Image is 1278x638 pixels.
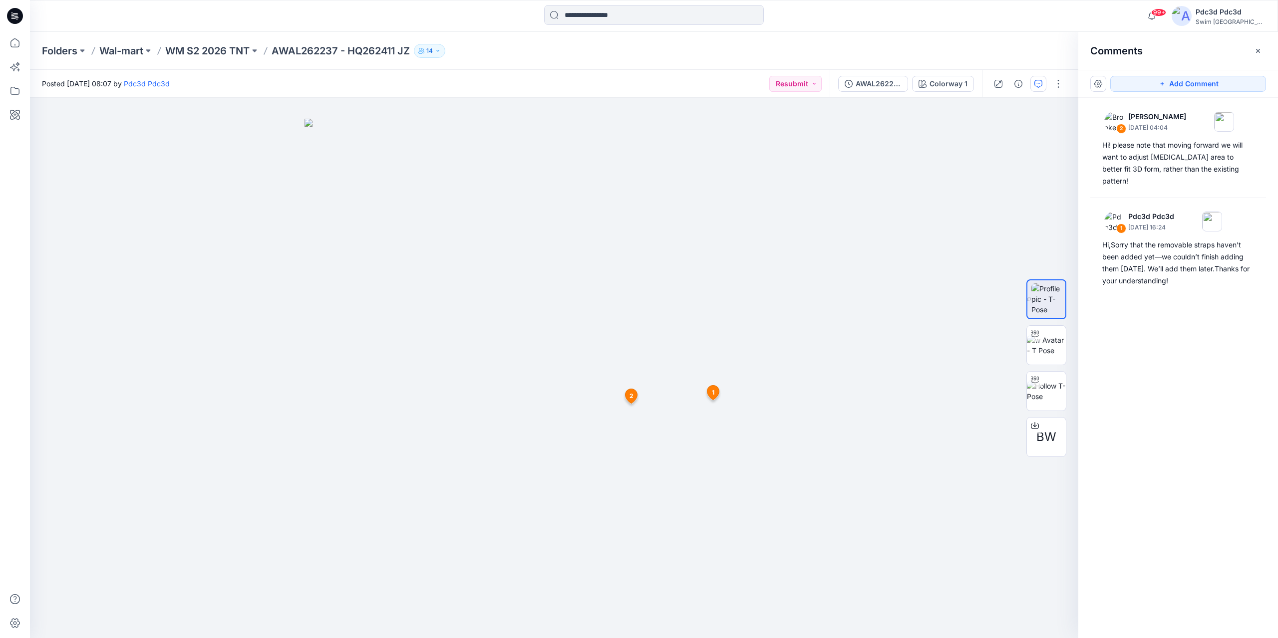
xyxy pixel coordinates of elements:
div: 1 [1116,223,1126,233]
a: Folders [42,44,77,58]
div: Hi! please note that moving forward we will want to adjust [MEDICAL_DATA] area to better fit 3D f... [1102,139,1254,187]
button: Add Comment [1110,76,1266,92]
p: AWAL262237 - HQ262411 JZ [272,44,410,58]
img: Pdc3d Pdc3d [1104,212,1124,231]
a: Pdc3d Pdc3d [124,79,170,88]
a: Wal-mart [99,44,143,58]
button: Details [1010,76,1026,92]
button: AWAL262237 - HQ262411 JZ [838,76,908,92]
button: Colorway 1 [912,76,974,92]
div: Swim [GEOGRAPHIC_DATA] [1196,18,1266,25]
div: Hi,Sorry that the removable straps haven’t been added yet—we couldn’t finish adding them [DATE]. ... [1102,239,1254,287]
a: WM S2 2026 TNT [165,44,250,58]
p: [PERSON_NAME] [1128,111,1186,123]
p: [DATE] 04:04 [1128,123,1186,133]
span: BW [1036,428,1056,446]
div: AWAL262237 - HQ262411 JZ [856,78,902,89]
button: 14 [414,44,445,58]
div: Pdc3d Pdc3d [1196,6,1266,18]
img: w Avatar - T Pose [1027,335,1066,356]
h2: Comments [1090,45,1143,57]
div: Colorway 1 [930,78,967,89]
span: Posted [DATE] 08:07 by [42,78,170,89]
img: Profile pic - T-Pose [1031,283,1065,315]
div: 2 [1116,124,1126,134]
p: [DATE] 16:24 [1128,222,1174,232]
img: Hollow T-Pose [1027,381,1066,402]
span: 99+ [1151,8,1166,16]
img: avatar [1172,6,1192,26]
img: Brooke Kaplan [1104,112,1124,132]
p: 14 [426,45,433,56]
p: Pdc3d Pdc3d [1128,211,1174,222]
